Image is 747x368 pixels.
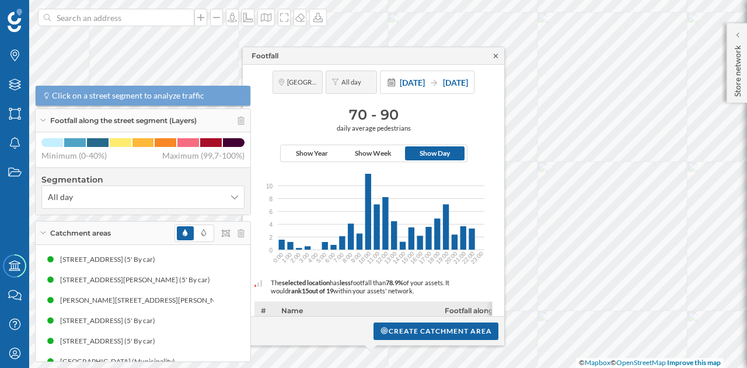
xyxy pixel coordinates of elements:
[341,251,354,264] text: 8:00
[357,250,372,265] text: 10:00
[282,279,330,286] span: selected location
[355,148,392,159] span: Show Week
[271,279,282,286] span: The
[261,306,266,315] span: #
[585,358,610,367] a: Mapbox
[340,279,351,286] span: less
[52,90,204,101] span: Click on a street segment to analyze traffic
[418,250,433,265] text: 17:00
[281,306,303,315] span: Name
[162,150,245,162] span: Maximum (99,7-100%)
[445,306,503,315] span: Footfall along the street segment
[60,254,161,265] div: [STREET_ADDRESS] (5' By car)
[8,9,22,32] img: Geoblink Logo
[23,8,65,19] span: Support
[269,246,273,254] span: 0
[269,207,273,216] span: 6
[269,220,273,229] span: 4
[444,250,459,265] text: 20:00
[281,251,294,264] text: 1:00
[252,51,278,61] div: Footfall
[732,41,743,97] p: Store network
[409,250,424,265] text: 16:00
[50,228,111,239] span: Catchment areas
[309,287,325,295] span: out of
[341,78,371,87] span: All day
[375,250,390,265] text: 12:00
[60,315,161,327] div: [STREET_ADDRESS] (5' By car)
[60,295,271,306] div: [PERSON_NAME][STREET_ADDRESS][PERSON_NAME] (5' By car)
[315,251,328,264] text: 5:00
[50,115,197,126] span: Footfall along the street segment (Layers)
[289,251,302,264] text: 2:00
[452,250,467,265] text: 21:00
[41,174,245,185] h4: Segmentation
[326,287,333,295] span: 19
[400,250,416,265] text: 15:00
[287,78,316,87] span: [GEOGRAPHIC_DATA]
[420,148,450,159] span: Show Day
[333,287,414,295] span: within your assets' network.
[60,356,181,367] div: [GEOGRAPHIC_DATA] (Municipality)
[576,358,724,368] div: © ©
[41,150,107,162] span: Minimum (0-40%)
[266,181,273,190] span: 10
[350,251,362,264] text: 9:00
[298,251,310,264] text: 3:00
[383,250,398,265] text: 13:00
[366,250,381,265] text: 11:00
[470,250,485,265] text: 23:00
[302,287,309,295] span: 15
[296,148,328,159] span: Show Year
[272,251,285,264] text: 0:00
[269,233,273,241] span: 2
[426,250,441,265] text: 18:00
[271,279,449,295] span: of your assets. It would
[435,250,450,265] text: 19:00
[392,250,407,265] text: 14:00
[60,274,216,286] div: [STREET_ADDRESS][PERSON_NAME] (5' By car)
[386,279,403,286] span: 78.9%
[400,78,425,87] span: [DATE]
[324,251,337,264] text: 6:00
[443,78,468,87] span: [DATE]
[330,279,340,286] span: has
[60,335,161,347] div: [STREET_ADDRESS] (5' By car)
[249,106,498,124] h3: 70 - 90
[461,250,476,265] text: 22:00
[351,279,386,286] span: footfall than
[269,194,273,203] span: 8
[48,191,73,203] span: All day
[306,251,319,264] text: 4:00
[288,287,302,295] span: rank
[667,358,721,367] a: Improve this map
[332,251,345,264] text: 7:00
[616,358,666,367] a: OpenStreetMap
[249,124,498,133] span: daily average pedestrians
[254,280,262,287] img: intelligent_assistant_bucket_0.svg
